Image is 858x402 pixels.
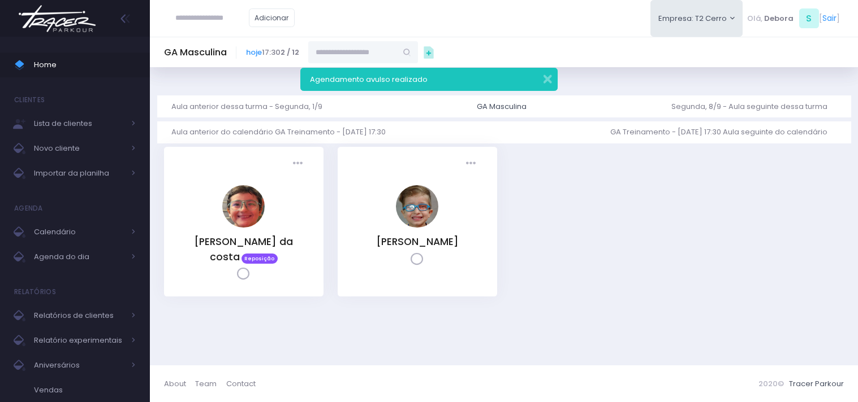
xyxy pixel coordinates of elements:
[246,47,299,58] span: 17:30
[671,95,837,117] a: Segunda, 8/9 - Aula seguinte dessa turma
[246,47,262,58] a: hoje
[477,101,527,112] div: GA Masculina
[34,250,124,264] span: Agenda do dia
[171,121,395,143] a: Aula anterior do calendário GA Treinamento - [DATE] 17:30
[14,281,56,303] h4: Relatórios
[610,121,837,143] a: GA Treinamento - [DATE] 17:30 Aula seguinte do calendário
[799,8,819,28] span: S
[249,8,295,27] a: Adicionar
[222,185,265,228] img: Gabriel bicca da costa
[34,225,124,239] span: Calendário
[242,254,278,264] span: Reposição
[195,373,226,395] a: Team
[226,373,256,395] a: Contact
[34,333,124,348] span: Relatório experimentais
[281,47,299,58] strong: 2 / 12
[758,378,784,389] span: 2020©
[164,47,227,58] h5: GA Masculina
[764,13,794,24] span: Debora
[34,166,124,181] span: Importar da planilha
[396,185,438,228] img: Max Wainer
[194,235,293,263] a: [PERSON_NAME] da costa
[789,378,844,389] a: Tracer Parkour
[171,95,331,117] a: Aula anterior dessa turma - Segunda, 1/9
[34,358,124,373] span: Aniversários
[396,220,438,230] a: Max Wainer
[376,235,459,248] a: [PERSON_NAME]
[164,373,195,395] a: About
[14,89,45,111] h4: Clientes
[34,58,136,72] span: Home
[34,141,124,156] span: Novo cliente
[743,6,844,31] div: [ ]
[747,13,762,24] span: Olá,
[222,220,265,230] a: Gabriel bicca da costa
[34,116,124,131] span: Lista de clientes
[14,197,43,220] h4: Agenda
[822,12,837,24] a: Sair
[34,383,136,397] span: Vendas
[34,308,124,323] span: Relatórios de clientes
[310,74,428,85] span: Agendamento avulso realizado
